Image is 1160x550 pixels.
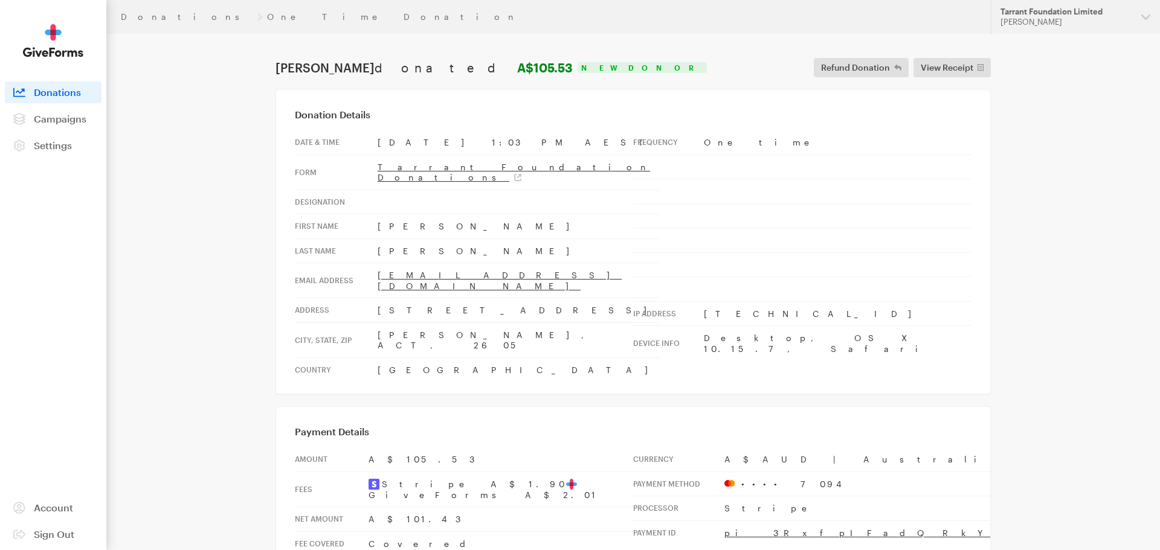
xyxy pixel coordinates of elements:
button: Refund Donation [814,58,909,77]
th: City, state, zip [295,322,378,357]
div: New Donor [578,62,707,73]
th: Form [295,155,378,190]
td: [TECHNICAL_ID] [704,301,971,326]
a: Tarrant Foundation Donations [378,162,650,183]
a: Campaigns [5,108,101,130]
span: Campaigns [34,113,86,124]
img: favicon-aeed1a25926f1876c519c09abb28a859d2c37b09480cd79f99d23ee3a2171d47.svg [566,479,577,490]
th: Address [295,298,378,323]
th: First Name [295,214,378,239]
th: Device info [633,326,704,361]
span: View Receipt [921,60,973,75]
th: Last Name [295,238,378,263]
span: Settings [34,139,72,151]
span: Sign Out [34,528,74,540]
span: Account [34,502,73,513]
th: Payment Id [633,520,724,545]
a: View Receipt [913,58,991,77]
img: GiveForms [23,24,83,57]
td: One time [704,130,971,155]
td: [PERSON_NAME], ACT, 2605 [378,322,660,357]
span: Donations [34,86,81,98]
th: Fees [295,472,369,507]
strong: A$105.53 [517,60,573,75]
h3: Donation Details [295,109,971,121]
th: Email address [295,263,378,298]
h1: [PERSON_NAME] [275,60,573,75]
td: [GEOGRAPHIC_DATA] [378,357,660,382]
th: Net Amount [295,507,369,532]
a: Donations [5,82,101,103]
th: IP address [633,301,704,326]
th: Designation [295,190,378,214]
a: Donations [121,12,253,22]
div: [PERSON_NAME] [1000,17,1132,27]
th: Amount [295,447,369,472]
h3: Payment Details [295,426,971,438]
td: A$101.43 [369,507,633,532]
td: A$105.53 [369,447,633,472]
a: Sign Out [5,523,101,545]
th: Processor [633,496,724,521]
td: [PERSON_NAME] [378,214,660,239]
a: [EMAIL_ADDRESS][DOMAIN_NAME] [378,270,622,291]
th: Country [295,357,378,382]
a: Account [5,497,101,519]
td: [PERSON_NAME] [378,238,660,263]
th: Payment Method [633,472,724,496]
th: Date & time [295,130,378,155]
th: Currency [633,447,724,472]
div: Tarrant Foundation Limited [1000,7,1132,17]
span: donated [375,60,514,75]
td: [DATE] 1:03 PM AEST [378,130,660,155]
a: Settings [5,135,101,156]
img: stripe2-5d9aec7fb46365e6c7974577a8dae7ee9b23322d394d28ba5d52000e5e5e0903.svg [369,479,379,490]
td: Stripe A$1.90 GiveForms A$2.01 [369,472,633,507]
td: Desktop, OS X 10.15.7, Safari [704,326,971,361]
th: Frequency [633,130,704,155]
td: [STREET_ADDRESS] [378,298,660,323]
span: Refund Donation [821,60,890,75]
